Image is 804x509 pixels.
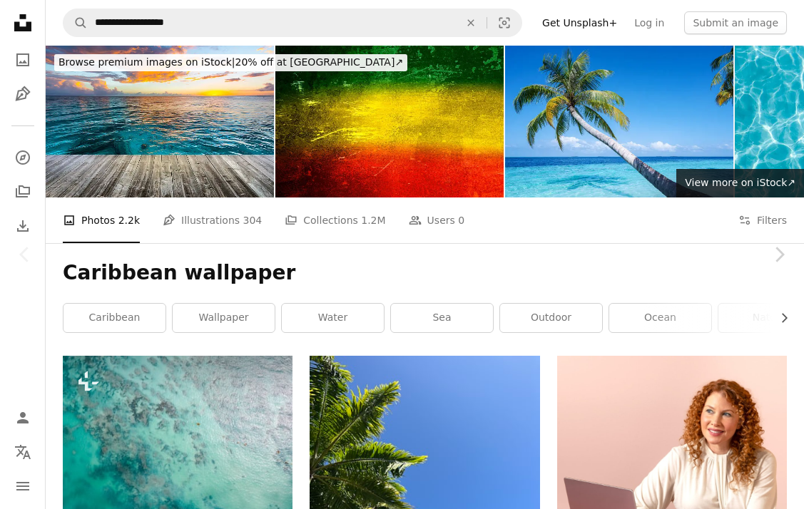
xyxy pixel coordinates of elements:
[487,9,521,36] button: Visual search
[500,304,602,332] a: outdoor
[361,212,385,228] span: 1.2M
[282,304,384,332] a: water
[58,56,235,68] span: Browse premium images on iStock |
[9,80,37,108] a: Illustrations
[63,436,292,448] a: an aerial view of a body of water
[46,46,274,197] img: wooden deck at caribbean sea at sunset
[534,11,626,34] a: Get Unsplash+
[63,304,166,332] a: caribbean
[9,472,37,500] button: Menu
[609,304,711,332] a: ocean
[63,9,522,37] form: Find visuals sitewide
[685,177,795,188] span: View more on iStock ↗
[63,260,787,286] h1: Caribbean wallpaper
[738,197,787,243] button: Filters
[163,197,262,243] a: Illustrations 304
[275,46,504,197] img: Green, yellow, red texture background,Reggae background
[63,9,88,36] button: Search Unsplash
[9,403,37,432] a: Log in / Sign up
[173,304,275,332] a: wallpaper
[9,143,37,172] a: Explore
[9,46,37,74] a: Photos
[626,11,673,34] a: Log in
[754,186,804,323] a: Next
[285,197,385,243] a: Collections 1.2M
[409,197,465,243] a: Users 0
[243,212,263,228] span: 304
[455,9,487,36] button: Clear
[9,438,37,466] button: Language
[505,46,733,197] img: Palm trees and beautiful sea on exotic tropical island
[676,169,804,197] a: View more on iStock↗
[46,46,416,80] a: Browse premium images on iStock|20% off at [GEOGRAPHIC_DATA]↗
[684,11,787,34] button: Submit an image
[458,212,464,228] span: 0
[391,304,493,332] a: sea
[9,178,37,206] a: Collections
[58,56,403,68] span: 20% off at [GEOGRAPHIC_DATA] ↗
